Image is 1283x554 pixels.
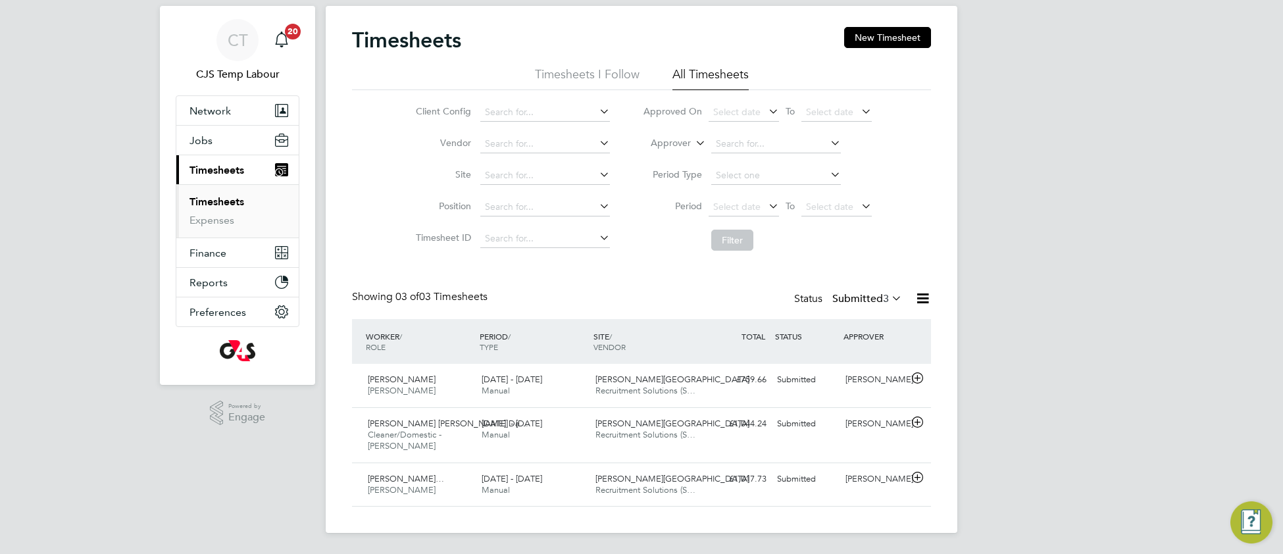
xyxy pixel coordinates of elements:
a: Timesheets [189,195,244,208]
span: Engage [228,412,265,423]
a: CTCJS Temp Labour [176,19,299,82]
li: Timesheets I Follow [535,66,640,90]
span: Manual [482,385,510,396]
div: SITE [590,324,704,359]
span: TOTAL [742,331,765,341]
input: Search for... [711,135,841,153]
span: CT [228,32,248,49]
button: New Timesheet [844,27,931,48]
div: £759.66 [703,369,772,391]
label: Timesheet ID [412,232,471,243]
span: Select date [713,106,761,118]
span: [PERSON_NAME]… [368,473,444,484]
span: Reports [189,276,228,289]
span: / [508,331,511,341]
span: To [782,103,799,120]
img: g4s-logo-retina.png [220,340,255,361]
span: [DATE] - [DATE] [482,418,542,429]
span: [PERSON_NAME] [368,374,436,385]
span: Manual [482,429,510,440]
span: Select date [806,201,853,213]
label: Submitted [832,292,902,305]
span: Select date [713,201,761,213]
span: 3 [883,292,889,305]
input: Select one [711,166,841,185]
label: Period [643,200,702,212]
span: Cleaner/Domestic - [PERSON_NAME] [368,429,441,451]
button: Engage Resource Center [1230,501,1272,543]
input: Search for... [480,103,610,122]
span: Preferences [189,306,246,318]
span: To [782,197,799,214]
input: Search for... [480,230,610,248]
div: £1,017.73 [703,468,772,490]
span: 03 of [395,290,419,303]
nav: Main navigation [160,6,315,385]
a: Go to home page [176,340,299,361]
a: Expenses [189,214,234,226]
label: Period Type [643,168,702,180]
span: / [609,331,612,341]
span: Recruitment Solutions (S… [595,429,695,440]
input: Search for... [480,135,610,153]
input: Search for... [480,166,610,185]
a: Powered byEngage [210,401,266,426]
span: Finance [189,247,226,259]
span: [DATE] - [DATE] [482,473,542,484]
span: [PERSON_NAME] [368,484,436,495]
label: Approved On [643,105,702,117]
span: Jobs [189,134,213,147]
span: Recruitment Solutions (S… [595,484,695,495]
div: Submitted [772,369,840,391]
span: [PERSON_NAME][GEOGRAPHIC_DATA] [595,473,749,484]
button: Timesheets [176,155,299,184]
span: Timesheets [189,164,244,176]
div: [PERSON_NAME] [840,468,909,490]
div: [PERSON_NAME] [840,369,909,391]
button: Network [176,96,299,125]
div: Submitted [772,468,840,490]
li: All Timesheets [672,66,749,90]
span: / [399,331,402,341]
div: Submitted [772,413,840,435]
input: Search for... [480,198,610,216]
label: Approver [632,137,691,150]
label: Vendor [412,137,471,149]
label: Position [412,200,471,212]
label: Site [412,168,471,180]
label: Client Config [412,105,471,117]
div: WORKER [363,324,476,359]
button: Finance [176,238,299,267]
span: [DATE] - [DATE] [482,374,542,385]
span: 03 Timesheets [395,290,488,303]
a: 20 [268,19,295,61]
span: [PERSON_NAME] [368,385,436,396]
span: CJS Temp Labour [176,66,299,82]
div: £1,044.24 [703,413,772,435]
span: TYPE [480,341,498,352]
div: PERIOD [476,324,590,359]
div: STATUS [772,324,840,348]
div: APPROVER [840,324,909,348]
span: VENDOR [593,341,626,352]
span: [PERSON_NAME][GEOGRAPHIC_DATA] [595,418,749,429]
span: Manual [482,484,510,495]
div: Timesheets [176,184,299,238]
span: Recruitment Solutions (S… [595,385,695,396]
h2: Timesheets [352,27,461,53]
button: Reports [176,268,299,297]
span: Powered by [228,401,265,412]
button: Preferences [176,297,299,326]
span: Select date [806,106,853,118]
div: [PERSON_NAME] [840,413,909,435]
span: ROLE [366,341,386,352]
span: Network [189,105,231,117]
button: Jobs [176,126,299,155]
span: [PERSON_NAME] [PERSON_NAME] Da… [368,418,528,429]
span: [PERSON_NAME][GEOGRAPHIC_DATA] [595,374,749,385]
div: Status [794,290,905,309]
button: Filter [711,230,753,251]
span: 20 [285,24,301,39]
div: Showing [352,290,490,304]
